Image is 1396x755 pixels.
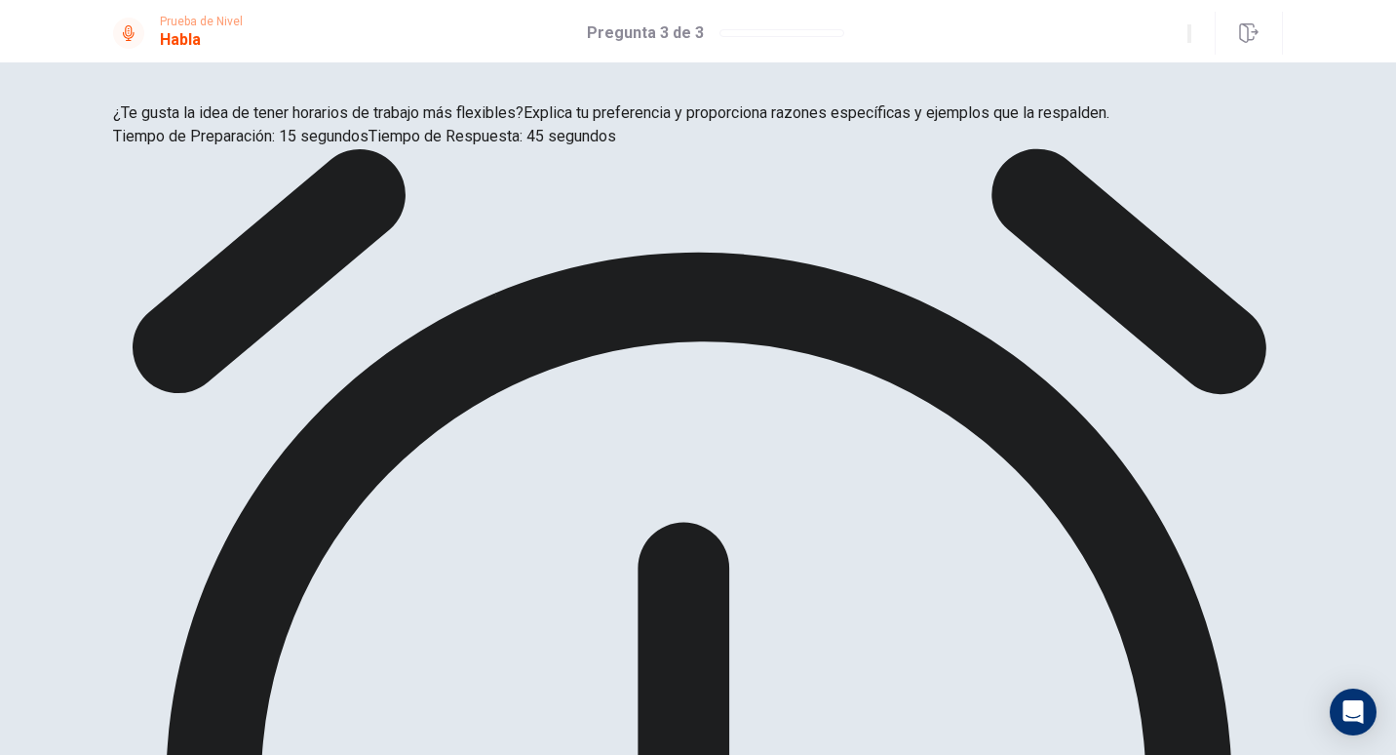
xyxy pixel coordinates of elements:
span: Prueba de Nivel [160,15,243,28]
h1: Habla [160,28,243,52]
h1: Pregunta 3 de 3 [587,21,704,45]
span: Explica tu preferencia y proporciona razones específicas y ejemplos que la respalden. [523,103,1109,122]
span: Tiempo de Respuesta: 45 segundos [368,127,616,145]
span: Tiempo de Preparación: 15 segundos [113,127,368,145]
div: Open Intercom Messenger [1330,689,1377,735]
span: ¿Te gusta la idea de tener horarios de trabajo más flexibles? [113,103,523,122]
